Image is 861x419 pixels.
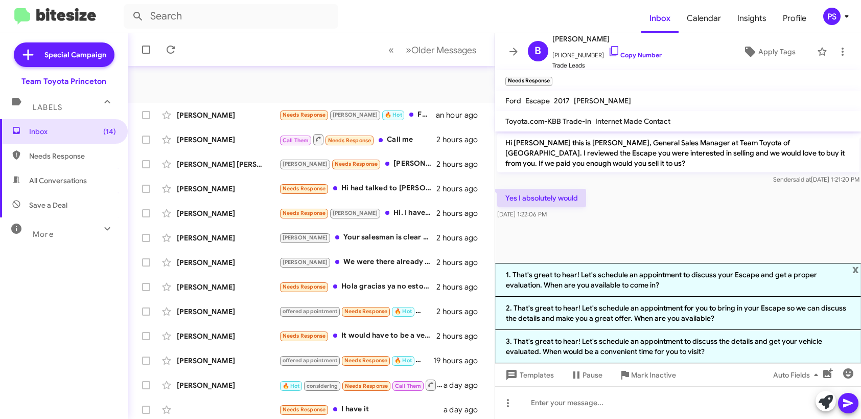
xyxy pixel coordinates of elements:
a: Profile [775,4,815,33]
div: an hour ago [436,110,486,120]
span: Needs Response [283,283,326,290]
span: Special Campaign [44,50,106,60]
div: a day ago [444,405,486,415]
span: Needs Response [344,357,388,364]
div: Hi had talked to [PERSON_NAME]. Had been waiting to hear when one might be available to test drive. [279,183,436,194]
span: offered appointment [283,357,338,364]
span: [PERSON_NAME] [283,259,328,266]
div: [PERSON_NAME] [177,331,279,341]
small: Needs Response [505,77,552,86]
button: Templates [495,366,562,384]
span: considering [307,383,338,389]
span: Mark Inactive [631,366,676,384]
span: 🔥 Hot [385,112,402,118]
nav: Page navigation example [383,39,482,60]
div: 2 hours ago [436,282,486,292]
div: 2 hours ago [436,233,486,243]
span: Trade Leads [552,60,662,71]
button: Auto Fields [765,366,830,384]
span: More [33,230,54,239]
span: Internet Made Contact [595,117,670,126]
span: » [406,43,411,56]
span: 🔥 Hot [283,383,300,389]
div: Call me [279,133,436,146]
div: FYI - Also, I got email from [PERSON_NAME], your colleague, about the same enquiry. [279,109,436,121]
div: a day ago [444,380,486,390]
div: [PERSON_NAME] [177,110,279,120]
span: Needs Response [283,406,326,413]
div: Your salesman is clear about not interested in negotiating the price of the van and encourages me... [279,232,436,244]
a: Inbox [641,4,679,33]
div: 2 hours ago [436,306,486,317]
span: [PERSON_NAME] [283,161,328,167]
span: Needs Response [335,161,378,167]
div: [PERSON_NAME] [177,380,279,390]
button: Next [400,39,482,60]
div: 2 hours ago [436,159,486,169]
span: Templates [503,366,554,384]
span: Needs Response [344,308,388,315]
span: 🔥 Hot [394,357,412,364]
button: Previous [382,39,400,60]
span: offered appointment [283,308,338,315]
span: [PERSON_NAME] [574,96,631,105]
button: Apply Tags [726,42,812,61]
div: I'll be there [DATE] [279,305,436,317]
span: [PERSON_NAME] [283,234,328,241]
span: Toyota.com-KBB Trade-In [505,117,591,126]
span: B [534,43,541,59]
span: [PERSON_NAME] [552,33,662,45]
div: [PERSON_NAME] [177,135,279,145]
div: [PERSON_NAME] [177,282,279,292]
a: Calendar [679,4,729,33]
div: It would have to be a very attractive offer. Our 2023 Prius Prime has about 16k miles and drives ... [279,330,436,342]
span: 2017 [554,96,570,105]
div: 2 hours ago [436,208,486,218]
a: Copy Number [608,51,662,59]
span: Escape [525,96,550,105]
div: Hola gracias ya no estoy interesado . [279,281,436,293]
div: We were there already and browsed [279,256,436,268]
div: I have it [279,404,444,415]
span: said at [793,175,810,183]
span: (14) [103,126,116,137]
span: Pause [583,366,602,384]
span: Auto Fields [773,366,822,384]
div: [PERSON_NAME] [177,356,279,366]
span: Needs Response [283,333,326,339]
div: [PERSON_NAME] [PERSON_NAME] [177,159,279,169]
button: Pause [562,366,611,384]
p: Hi [PERSON_NAME] this is [PERSON_NAME], General Sales Manager at Team Toyota of [GEOGRAPHIC_DATA]... [497,134,859,172]
button: Mark Inactive [611,366,684,384]
div: [PERSON_NAME] said they still working on it. [279,158,436,170]
div: [PERSON_NAME] [177,233,279,243]
span: [PERSON_NAME] [333,210,378,216]
a: Special Campaign [14,42,114,67]
div: Team Toyota Princeton [21,76,106,86]
span: Needs Response [283,210,326,216]
div: 19 hours ago [433,356,486,366]
span: Needs Response [283,112,326,118]
span: Inbox [29,126,116,137]
div: [PERSON_NAME] [177,306,279,317]
div: [PERSON_NAME] [177,184,279,194]
p: Yes I absolutely would [497,189,586,207]
span: Save a Deal [29,200,67,210]
span: Sender [DATE] 1:21:20 PM [773,175,859,183]
div: PS [823,8,841,25]
span: [PERSON_NAME] [333,112,378,118]
div: Inbound Call [279,379,444,391]
div: 2 hours ago [436,184,486,194]
span: Call Them [283,137,309,144]
span: « [388,43,394,56]
button: PS [815,8,850,25]
span: Older Messages [411,45,476,56]
span: 🔥 Hot [394,308,412,315]
span: Apply Tags [758,42,796,61]
a: Insights [729,4,775,33]
input: Search [124,4,338,29]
